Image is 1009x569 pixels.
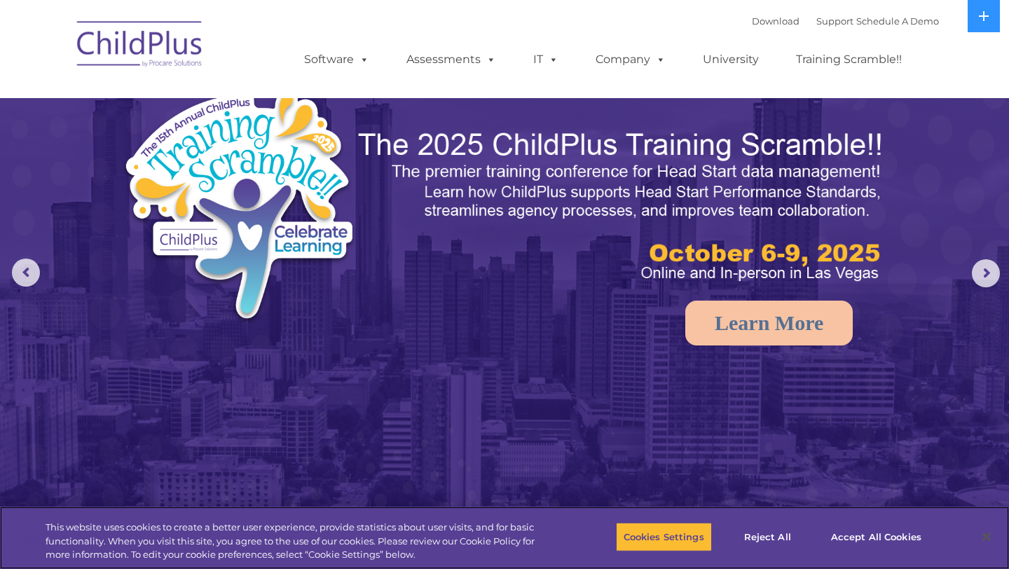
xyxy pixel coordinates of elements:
[724,522,811,551] button: Reject All
[70,11,210,81] img: ChildPlus by Procare Solutions
[685,301,853,345] a: Learn More
[616,522,712,551] button: Cookies Settings
[752,15,799,27] a: Download
[290,46,383,74] a: Software
[816,15,853,27] a: Support
[582,46,680,74] a: Company
[856,15,939,27] a: Schedule A Demo
[392,46,510,74] a: Assessments
[195,150,254,160] span: Phone number
[195,92,238,103] span: Last name
[46,521,555,562] div: This website uses cookies to create a better user experience, provide statistics about user visit...
[782,46,916,74] a: Training Scramble!!
[689,46,773,74] a: University
[971,521,1002,552] button: Close
[752,15,939,27] font: |
[519,46,572,74] a: IT
[823,522,929,551] button: Accept All Cookies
